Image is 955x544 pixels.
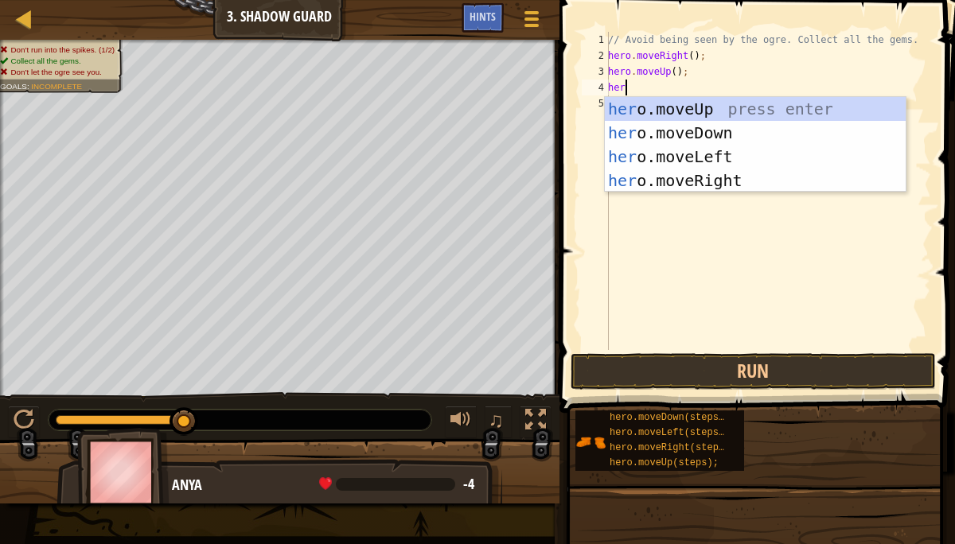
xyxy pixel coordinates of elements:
span: Incomplete [31,82,82,91]
button: Run [571,353,936,390]
button: Adjust volume [445,406,477,438]
div: health: -4 / 11 [319,477,474,492]
span: Don’t let the ogre see you. [10,68,101,76]
button: Toggle fullscreen [520,406,552,438]
span: ♫ [488,408,504,432]
span: hero.moveDown(steps); [610,412,730,423]
img: portrait.png [575,427,606,457]
span: Don’t run into the spikes. (1/2) [10,45,115,54]
div: 5 [582,95,609,111]
div: 2 [582,48,609,64]
span: : [27,82,31,91]
div: Anya [172,475,486,495]
span: hero.moveRight(steps); [610,442,735,453]
button: ♫ [485,406,512,438]
div: 1 [582,32,609,48]
div: 4 [582,80,609,95]
span: hero.moveUp(steps); [610,457,719,468]
img: thang_avatar_frame.png [77,428,170,516]
span: Collect all the gems. [10,56,80,65]
span: Hints [470,9,496,24]
button: ⌘ + P: Pause [8,406,40,438]
span: hero.moveLeft(steps); [610,427,730,438]
button: Show game menu [512,3,552,41]
span: -4 [463,474,474,494]
div: 3 [582,64,609,80]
